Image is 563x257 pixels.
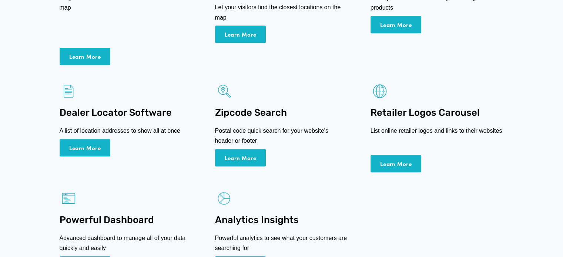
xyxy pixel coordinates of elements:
p: Postal code quick search for your website's header or footer [215,126,348,146]
h2: Analytics Insights [215,215,348,225]
p: Advanced dashboard to manage all of your data quickly and easily [60,233,193,253]
a: Learn More [60,139,111,156]
p: A list of location addresses to show all at once [60,126,193,136]
h2: Powerful Dashboard [60,215,193,225]
h2: Zipcode Search [215,108,348,118]
h2: Dealer Locator Software [60,108,193,118]
a: Learn More [215,149,266,166]
a: Learn More [371,16,422,33]
h2: Retailer Logos Carousel [371,108,504,118]
a: Learn More [215,26,266,43]
p: List online retailer logos and links to their websites [371,126,504,136]
p: Let your visitors find the closest locations on the map [215,2,348,22]
p: Powerful analytics to see what your customers are searching for [215,233,348,253]
a: Learn More [60,48,111,65]
a: Learn More [371,155,422,172]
